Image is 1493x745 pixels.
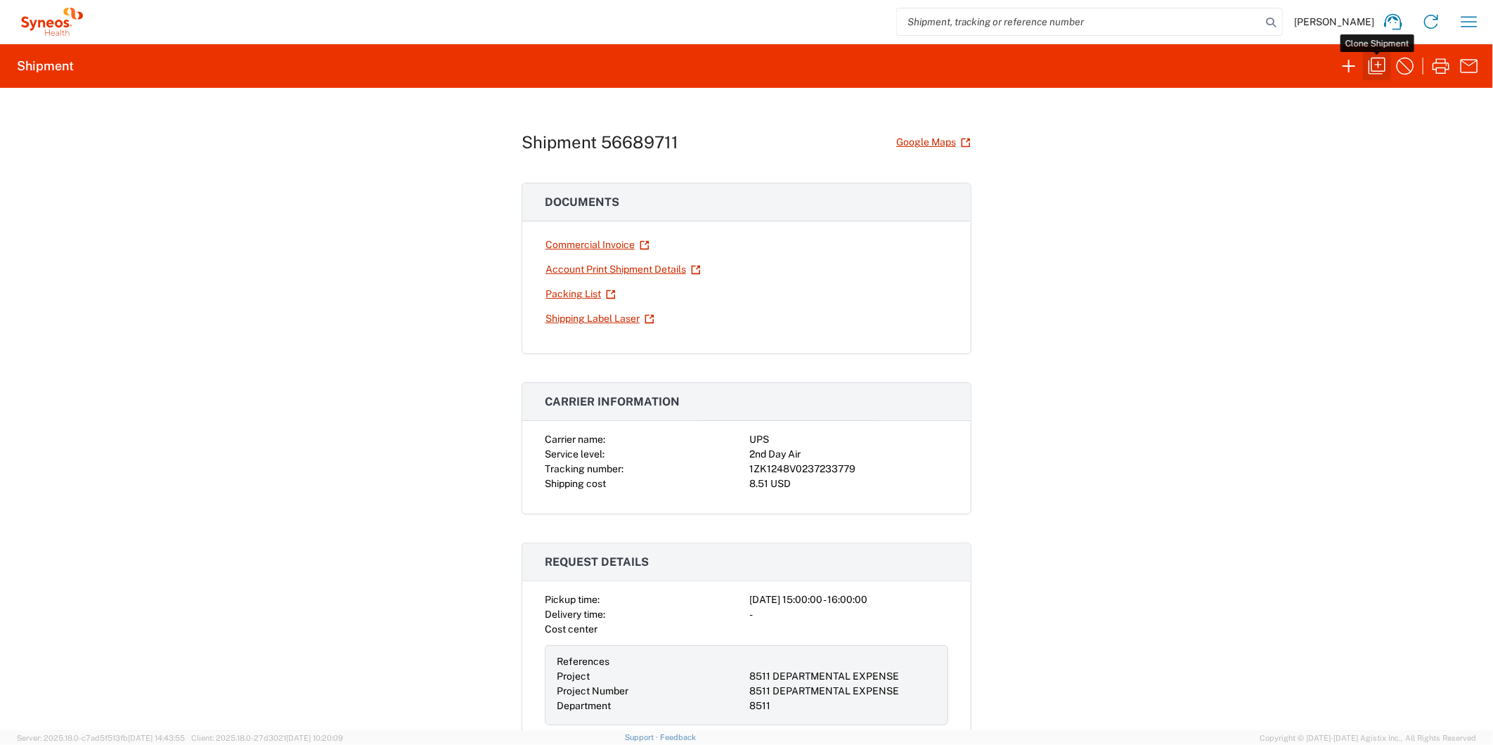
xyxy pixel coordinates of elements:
[545,623,597,635] span: Cost center
[896,130,971,155] a: Google Maps
[17,58,74,74] h2: Shipment
[545,395,680,408] span: Carrier information
[1260,732,1476,744] span: Copyright © [DATE]-[DATE] Agistix Inc., All Rights Reserved
[522,132,678,153] h1: Shipment 56689711
[545,195,619,209] span: Documents
[545,282,616,306] a: Packing List
[286,734,343,742] span: [DATE] 10:20:09
[545,257,702,282] a: Account Print Shipment Details
[545,306,655,331] a: Shipping Label Laser
[545,448,605,460] span: Service level:
[749,699,936,713] div: 8511
[749,607,948,622] div: -
[625,733,660,741] a: Support
[660,733,696,741] a: Feedback
[545,463,623,474] span: Tracking number:
[128,734,185,742] span: [DATE] 14:43:55
[17,734,185,742] span: Server: 2025.18.0-c7ad5f513fb
[545,478,606,489] span: Shipping cost
[749,669,936,684] div: 8511 DEPARTMENTAL EXPENSE
[557,699,744,713] div: Department
[545,434,605,445] span: Carrier name:
[545,233,650,257] a: Commercial Invoice
[749,477,948,491] div: 8.51 USD
[545,594,600,605] span: Pickup time:
[749,462,948,477] div: 1ZK1248V0237233779
[1294,15,1374,28] span: [PERSON_NAME]
[557,669,744,684] div: Project
[897,8,1261,35] input: Shipment, tracking or reference number
[191,734,343,742] span: Client: 2025.18.0-27d3021
[545,609,605,620] span: Delivery time:
[749,592,948,607] div: [DATE] 15:00:00 - 16:00:00
[557,656,609,667] span: References
[749,432,948,447] div: UPS
[749,684,936,699] div: 8511 DEPARTMENTAL EXPENSE
[749,447,948,462] div: 2nd Day Air
[545,555,649,569] span: Request details
[557,684,744,699] div: Project Number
